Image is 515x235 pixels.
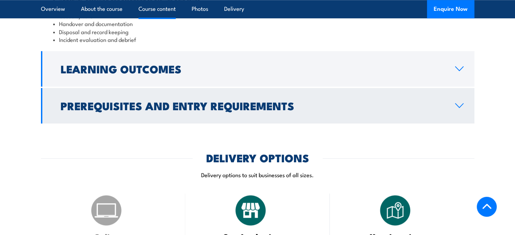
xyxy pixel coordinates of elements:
p: Delivery options to suit businesses of all sizes. [41,171,474,179]
h2: DELIVERY OPTIONS [206,153,309,162]
h2: Learning Outcomes [61,64,444,73]
h2: Prerequisites and Entry Requirements [61,101,444,110]
li: Disposal and record keeping [53,28,462,36]
a: Prerequisites and Entry Requirements [41,88,474,123]
li: Handover and documentation [53,20,462,27]
a: Learning Outcomes [41,51,474,87]
li: Incident evaluation and debrief [53,36,462,43]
